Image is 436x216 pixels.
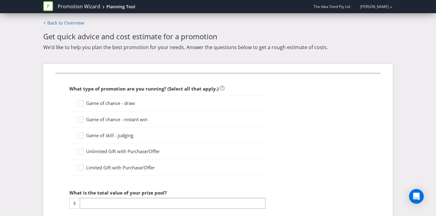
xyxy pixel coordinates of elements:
span: Limited Gift with Purchase/Offer [86,164,155,171]
span: The Idea Shed Pty Ltd [314,4,350,9]
a: Promotion Wizard [58,3,100,10]
span: What type of promotion are you running? (Select all that apply.) [69,86,219,92]
h2: Get quick advice and cost estimate for a promotion [43,33,393,40]
span: What is the total value of your prize pool? [69,190,167,196]
span: $ [69,198,80,209]
div: Open Intercom Messenger [409,189,424,204]
div: Planning Tool [106,4,135,10]
span: Game of chance - instant win [86,116,147,122]
a: [PERSON_NAME] [354,4,389,9]
a: < Back to Overview [43,20,84,26]
span: Unlimited Gift with Purchase/Offer [86,148,160,154]
span: Game of chance - draw [86,100,135,106]
span: Game of skill - judging [86,132,133,138]
p: We’d like to help you plan the best promotion for your needs. Answer the questions below to get a... [43,44,393,51]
